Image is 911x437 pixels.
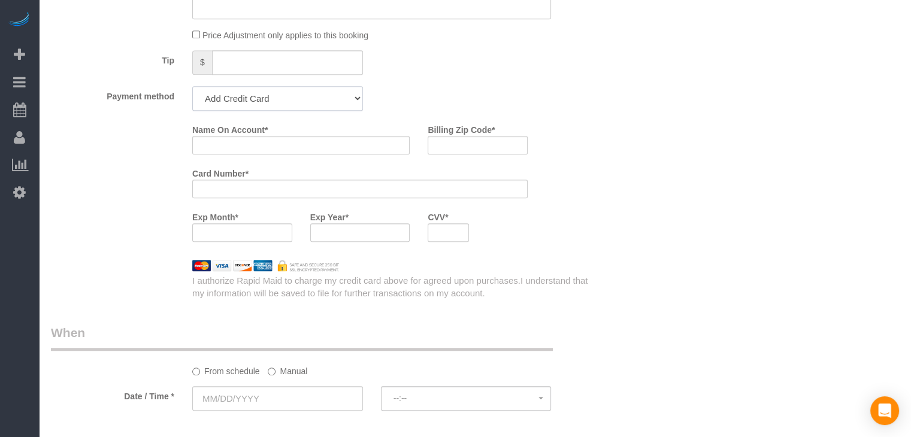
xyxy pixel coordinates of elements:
[183,260,348,272] img: credit cards
[268,368,276,375] input: Manual
[192,50,212,75] span: $
[192,163,249,180] label: Card Number
[7,12,31,29] img: Automaid Logo
[42,50,183,66] label: Tip
[183,274,607,300] div: I authorize Rapid Maid to charge my credit card above for agreed upon purchases.
[42,386,183,402] label: Date / Time *
[310,207,349,223] label: Exp Year
[428,120,495,136] label: Billing Zip Code
[192,207,238,223] label: Exp Month
[268,361,307,377] label: Manual
[428,207,448,223] label: CVV
[192,386,363,411] input: MM/DD/YYYY
[42,86,183,102] label: Payment method
[381,386,552,411] button: --:--
[51,324,553,351] legend: When
[870,396,899,425] div: Open Intercom Messenger
[192,120,268,136] label: Name On Account
[192,361,260,377] label: From schedule
[394,393,539,403] span: --:--
[192,368,200,375] input: From schedule
[202,31,368,40] span: Price Adjustment only applies to this booking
